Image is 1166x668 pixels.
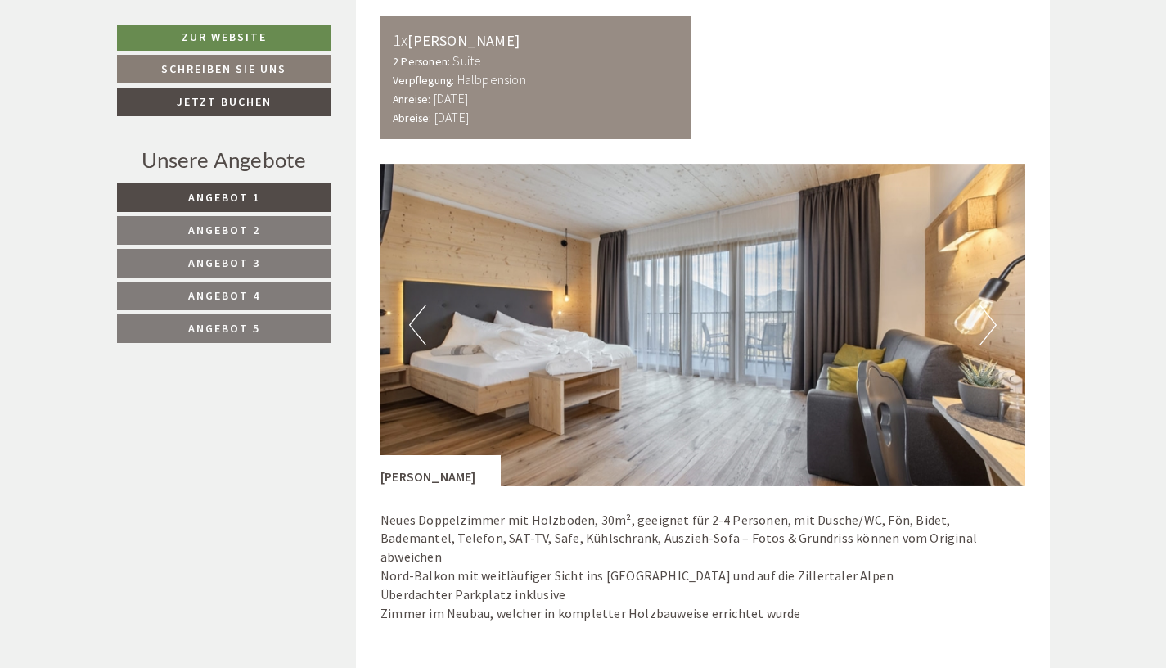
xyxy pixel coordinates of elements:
a: Jetzt buchen [117,88,331,116]
b: Halbpension [457,71,526,88]
b: [DATE] [434,90,468,106]
button: Senden [547,431,645,460]
small: 21:15 [25,80,259,92]
div: [PERSON_NAME] [380,455,501,486]
div: Unsere Angebote [117,145,331,175]
small: Verpflegung: [393,74,454,88]
span: Angebot 1 [188,190,260,205]
small: Abreise: [393,111,432,125]
span: Angebot 2 [188,223,260,237]
small: 2 Personen: [393,55,450,69]
div: Guten Tag, wie können wir Ihnen helfen? [13,45,268,95]
div: [PERSON_NAME] [393,29,678,52]
b: [DATE] [434,109,469,125]
small: Anreise: [393,93,431,106]
a: Zur Website [117,25,331,51]
button: Next [979,305,997,345]
div: [GEOGRAPHIC_DATA] [25,48,259,61]
img: image [380,164,1025,486]
span: Angebot 3 [188,255,260,270]
p: Neues Doppelzimmer mit Holzboden, 30m², geeignet für 2-4 Personen, mit Dusche/WC, Fön, Bidet, Bad... [380,511,1025,623]
span: Angebot 4 [188,288,260,303]
b: 1x [393,29,407,50]
span: Angebot 5 [188,321,260,336]
div: [DATE] [292,13,352,41]
b: Suite [452,52,481,69]
a: Schreiben Sie uns [117,55,331,83]
button: Previous [409,305,426,345]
